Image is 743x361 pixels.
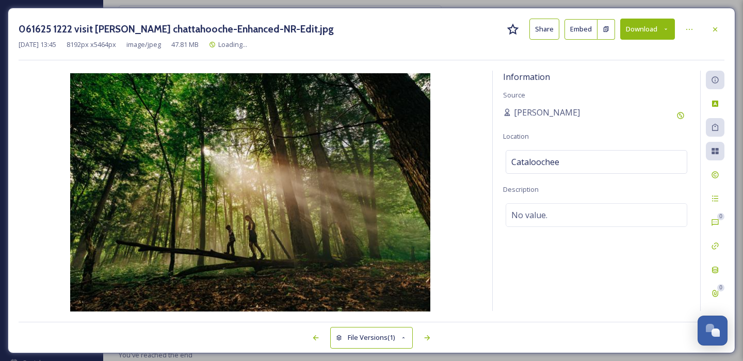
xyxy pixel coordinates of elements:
[698,316,728,346] button: Open Chat
[19,22,334,37] h3: 061625 1222 visit [PERSON_NAME] chattahooche-Enhanced-NR-Edit.jpg
[503,71,550,83] span: Information
[330,327,413,348] button: File Versions(1)
[171,40,199,50] span: 47.81 MB
[503,185,539,194] span: Description
[503,90,525,100] span: Source
[19,40,56,50] span: [DATE] 13:45
[218,40,247,49] span: Loading...
[19,73,482,314] img: 25ba8f54-90b6-4dc6-83ee-0b8062b19adc.jpg
[564,19,597,40] button: Embed
[717,213,724,220] div: 0
[126,40,161,50] span: image/jpeg
[511,209,547,221] span: No value.
[620,19,675,40] button: Download
[529,19,559,40] button: Share
[717,284,724,291] div: 0
[511,156,559,168] span: Cataloochee
[514,106,580,119] span: [PERSON_NAME]
[67,40,116,50] span: 8192 px x 5464 px
[503,132,529,141] span: Location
